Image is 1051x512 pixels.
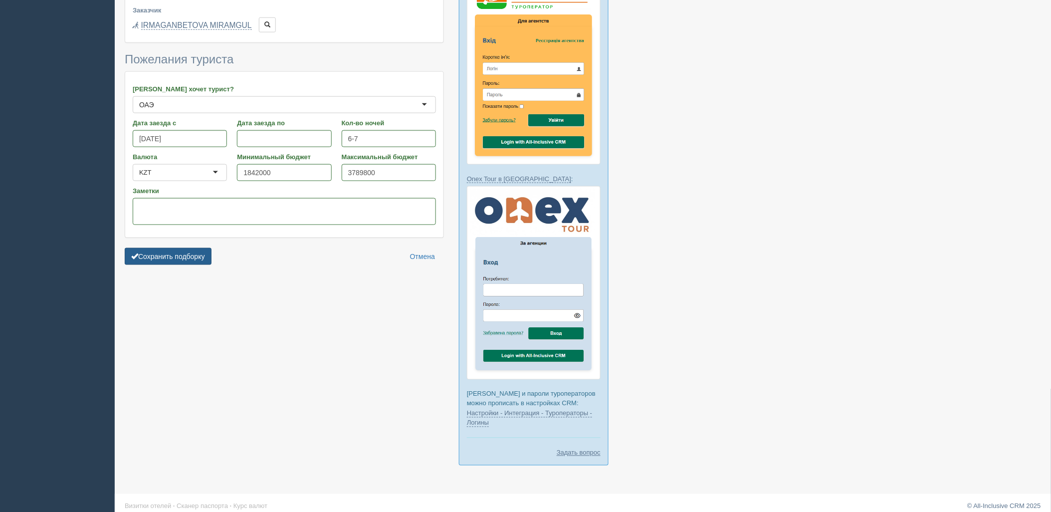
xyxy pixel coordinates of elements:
a: Сканер паспорта [177,503,228,510]
label: Заказчик [133,5,436,15]
label: Заметки [133,186,436,196]
p: [PERSON_NAME] и пароли туроператоров можно прописать в настройках CRM: [467,389,601,427]
button: Сохранить подборку [125,248,211,265]
label: Минимальный бюджет [237,152,331,162]
label: Дата заезда с [133,118,227,128]
a: Настройки - Интеграция - Туроператоры - Логины [467,410,592,427]
label: Дата заезда по [237,118,331,128]
p: : [467,174,601,184]
a: Визитки отелей [125,503,171,510]
label: Валюта [133,152,227,162]
a: Задать вопрос [557,448,601,458]
a: IRMAGANBETOVA MIRAMGUL [141,21,252,30]
a: Onex Tour в [GEOGRAPHIC_DATA] [467,175,571,183]
img: onex-tour-%D0%BB%D0%BE%D0%B3%D0%B8%D0%BD-%D1%87%D0%B5%D1%80%D0%B5%D0%B7-%D1%81%D1%80%D0%BC-%D0%B4... [467,186,601,380]
span: · [230,503,232,510]
span: Пожелания туриста [125,52,233,66]
label: Максимальный бюджет [342,152,436,162]
a: Курс валют [233,503,267,510]
div: ОАЭ [139,100,154,110]
input: 7-10 или 7,10,14 [342,130,436,147]
a: Отмена [404,248,441,265]
label: [PERSON_NAME] хочет турист? [133,84,436,94]
a: © All-Inclusive CRM 2025 [967,503,1041,510]
div: KZT [139,168,152,178]
span: · [173,503,175,510]
label: Кол-во ночей [342,118,436,128]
